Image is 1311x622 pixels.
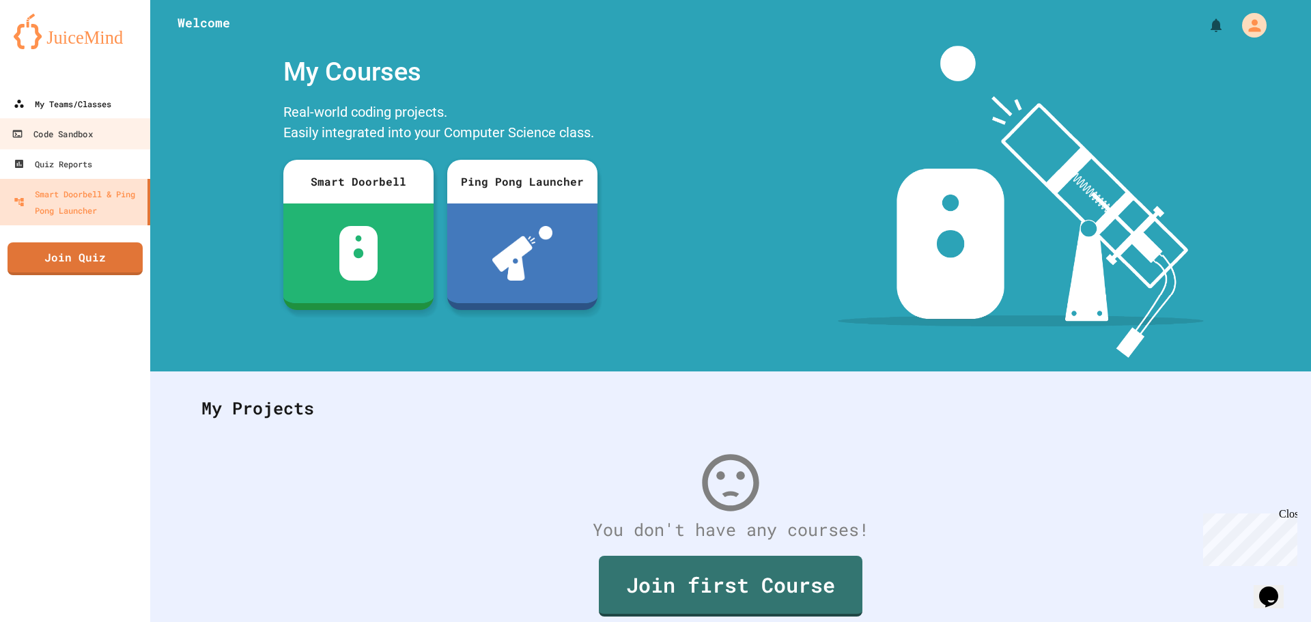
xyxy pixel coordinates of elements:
[1228,10,1270,41] div: My Account
[599,556,862,617] a: Join first Course
[188,517,1273,543] div: You don't have any courses!
[283,160,434,203] div: Smart Doorbell
[14,186,142,218] div: Smart Doorbell & Ping Pong Launcher
[12,126,92,143] div: Code Sandbox
[14,156,92,172] div: Quiz Reports
[339,226,378,281] img: sdb-white.svg
[14,96,111,112] div: My Teams/Classes
[838,46,1204,358] img: banner-image-my-projects.png
[492,226,553,281] img: ppl-with-ball.png
[5,5,94,87] div: Chat with us now!Close
[14,14,137,49] img: logo-orange.svg
[1254,567,1297,608] iframe: chat widget
[8,242,143,275] a: Join Quiz
[1198,508,1297,566] iframe: chat widget
[447,160,597,203] div: Ping Pong Launcher
[277,98,604,150] div: Real-world coding projects. Easily integrated into your Computer Science class.
[277,46,604,98] div: My Courses
[1183,14,1228,37] div: My Notifications
[188,382,1273,435] div: My Projects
